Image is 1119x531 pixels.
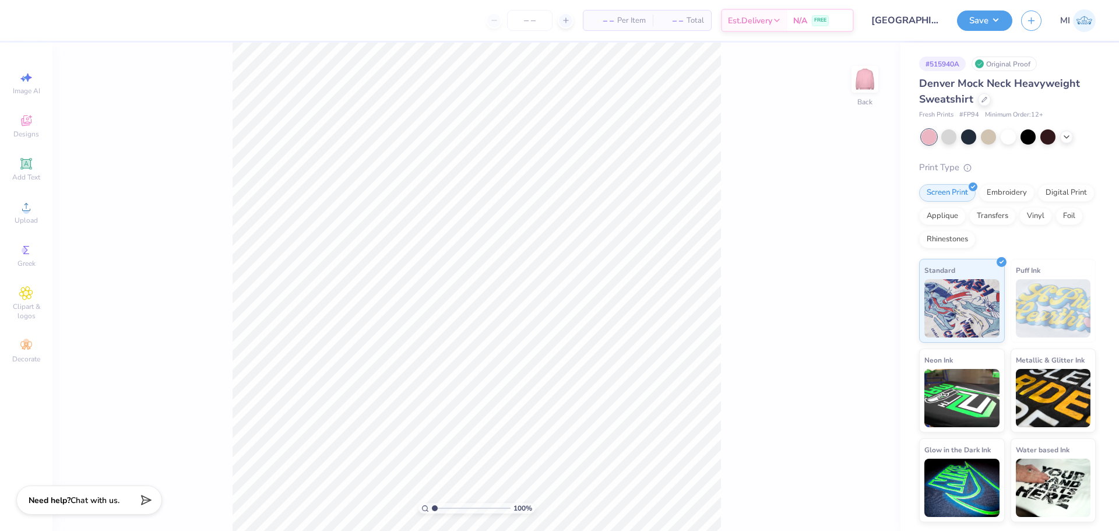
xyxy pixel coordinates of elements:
[12,354,40,364] span: Decorate
[1019,208,1052,225] div: Vinyl
[1016,354,1085,366] span: Metallic & Glitter Ink
[590,15,614,27] span: – –
[863,9,948,32] input: Untitled Design
[924,354,953,366] span: Neon Ink
[924,369,1000,427] img: Neon Ink
[919,57,966,71] div: # 515940A
[728,15,772,27] span: Est. Delivery
[1016,279,1091,337] img: Puff Ink
[919,76,1080,106] span: Denver Mock Neck Heavyweight Sweatshirt
[1038,184,1095,202] div: Digital Print
[29,495,71,506] strong: Need help?
[969,208,1016,225] div: Transfers
[919,184,976,202] div: Screen Print
[853,68,877,91] img: Back
[1055,208,1083,225] div: Foil
[979,184,1034,202] div: Embroidery
[1016,264,1040,276] span: Puff Ink
[12,173,40,182] span: Add Text
[13,86,40,96] span: Image AI
[1016,369,1091,427] img: Metallic & Glitter Ink
[919,161,1096,174] div: Print Type
[513,503,532,514] span: 100 %
[507,10,553,31] input: – –
[71,495,119,506] span: Chat with us.
[687,15,704,27] span: Total
[1016,444,1069,456] span: Water based Ink
[1060,9,1096,32] a: MI
[17,259,36,268] span: Greek
[1073,9,1096,32] img: Ma. Isabella Adad
[857,97,872,107] div: Back
[924,279,1000,337] img: Standard
[924,264,955,276] span: Standard
[660,15,683,27] span: – –
[1016,459,1091,517] img: Water based Ink
[957,10,1012,31] button: Save
[793,15,807,27] span: N/A
[617,15,646,27] span: Per Item
[924,459,1000,517] img: Glow in the Dark Ink
[919,231,976,248] div: Rhinestones
[924,444,991,456] span: Glow in the Dark Ink
[919,208,966,225] div: Applique
[13,129,39,139] span: Designs
[15,216,38,225] span: Upload
[959,110,979,120] span: # FP94
[1060,14,1070,27] span: MI
[814,16,826,24] span: FREE
[972,57,1037,71] div: Original Proof
[6,302,47,321] span: Clipart & logos
[985,110,1043,120] span: Minimum Order: 12 +
[919,110,953,120] span: Fresh Prints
